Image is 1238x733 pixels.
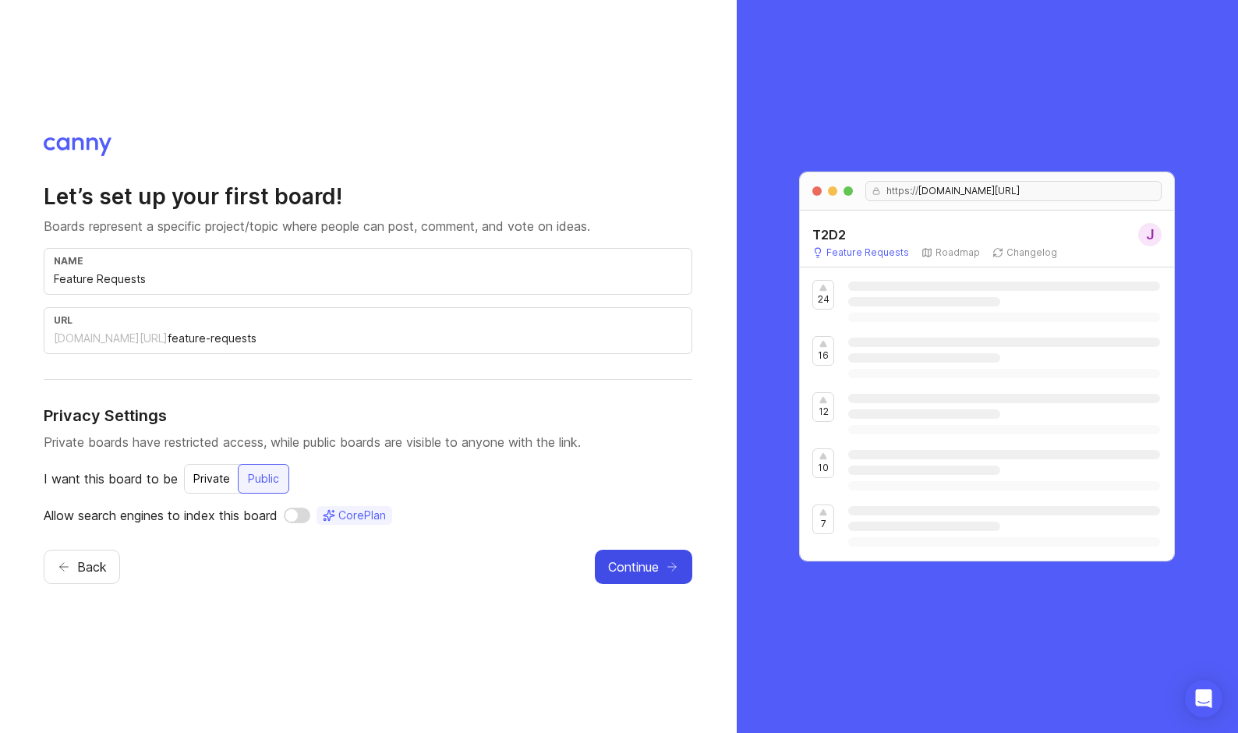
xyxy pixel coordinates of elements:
span: Continue [608,558,659,576]
p: 16 [818,349,829,362]
div: url [54,314,682,326]
button: Continue [595,550,692,584]
div: Private [184,465,239,493]
p: Roadmap [936,246,980,259]
p: Allow search engines to index this board [44,506,278,525]
button: Back [44,550,120,584]
p: Boards represent a specific project/topic where people can post, comment, and vote on ideas. [44,217,692,235]
h4: Privacy Settings [44,405,692,427]
p: I want this board to be [44,469,178,488]
p: Private boards have restricted access, while public boards are visible to anyone with the link. [44,433,692,451]
p: 12 [819,405,829,418]
div: j [1138,223,1162,246]
p: 10 [818,462,829,474]
p: 7 [821,518,826,530]
span: Back [77,558,107,576]
p: Changelog [1006,246,1057,259]
input: e.g. Feature Requests [54,271,682,288]
div: Open Intercom Messenger [1185,680,1222,717]
h5: T2D2 [812,225,846,244]
p: 24 [818,293,829,306]
div: [DOMAIN_NAME][URL] [54,331,168,346]
h2: Let’s set up your first board! [44,182,692,211]
button: Private [184,464,239,494]
span: [DOMAIN_NAME][URL] [918,185,1020,197]
img: Canny logo [44,137,111,156]
p: Feature Requests [826,246,909,259]
span: https:// [880,185,918,197]
span: Core Plan [338,508,386,523]
button: Public [238,464,289,494]
div: name [54,255,682,267]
